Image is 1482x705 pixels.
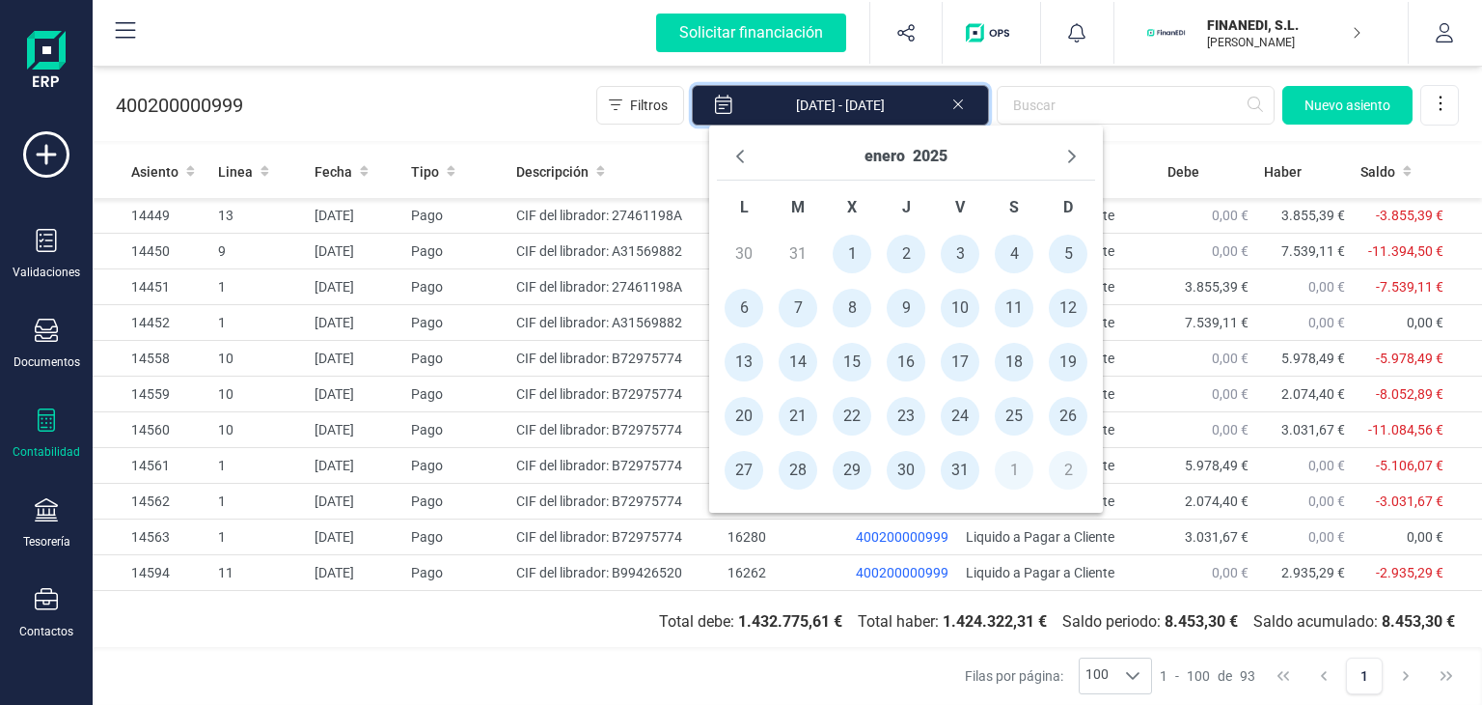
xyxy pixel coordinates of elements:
div: Filas por página: [965,658,1152,694]
td: 9 [210,234,307,269]
div: Contabilidad [13,444,80,460]
td: 14561 [93,448,210,484]
td: 25/01/2025 [987,389,1041,443]
b: 1.432.775,61 € [738,612,842,631]
span: 3.855,39 € [1281,208,1345,223]
td: 31/12/2024 [771,227,825,281]
button: Choose Year [913,141,947,172]
span: 400200000999 [856,565,948,580]
td: Pago [403,234,509,269]
b: 8.453,30 € [1165,612,1238,631]
span: 0,00 € [1407,529,1443,545]
span: 9 [887,289,925,327]
span: 25 [995,397,1033,436]
td: 02/02/2025 [1041,443,1095,497]
td: [DATE] [307,591,403,627]
td: Pago [403,520,509,555]
td: CIF del librador: B72975774 [508,484,720,520]
button: First Page [1265,658,1302,694]
span: 5.978,49 € [1281,351,1345,366]
span: 14 [779,343,817,381]
span: 23 [887,397,925,436]
div: - [1160,666,1255,686]
td: CIF del librador: B99426520 [508,555,720,591]
td: 21/01/2025 [771,389,825,443]
td: [DATE] [307,448,403,484]
div: Contactos [19,624,73,639]
td: 01/02/2025 [987,443,1041,497]
p: [PERSON_NAME] [1207,35,1361,50]
span: S [1009,198,1019,216]
td: 14/01/2025 [771,335,825,389]
span: 30 [887,451,925,490]
div: Choose Date [709,126,1103,513]
td: 14449 [93,198,210,234]
td: CIF del librador: B72975774 [508,520,720,555]
span: 100 [1080,659,1114,693]
td: 14451 [93,269,210,305]
span: 10 [941,289,979,327]
span: Nuevo asiento [1304,96,1390,115]
button: Next Month [1057,141,1087,172]
button: FIFINANEDI, S.L.[PERSON_NAME] [1138,2,1385,64]
td: CIF del librador: B72975774 [508,341,720,377]
span: -3.031,67 € [1376,493,1443,509]
span: 3.855,39 € [1185,279,1249,295]
img: FI [1145,12,1188,54]
td: 29/01/2025 [825,443,879,497]
span: 2 [887,235,925,273]
span: Asiento [131,162,178,182]
button: Page 1 [1346,658,1383,694]
button: Nuevo asiento [1282,86,1413,125]
span: 7.539,11 € [1185,315,1249,330]
span: 13 [725,343,763,381]
span: 31 [941,451,979,490]
td: 01/01/2025 [825,227,879,281]
span: 27 [725,451,763,490]
div: Solicitar financiación [656,14,846,52]
span: 0,00 € [1308,458,1345,473]
span: Fecha [315,162,352,182]
td: 13 [210,198,307,234]
span: Saldo [1360,162,1395,182]
span: 17 [941,343,979,381]
td: 14563 [93,520,210,555]
input: Buscar [997,86,1275,125]
td: Pago [403,377,509,412]
td: 14559 [93,377,210,412]
td: 10 [210,412,307,448]
td: [DATE] [307,377,403,412]
span: Linea [218,162,253,182]
td: 09/01/2025 [879,281,933,335]
span: 0,00 € [1212,422,1249,437]
td: 10/01/2025 [933,281,987,335]
span: 3.031,67 € [1185,529,1249,545]
td: Pago [403,555,509,591]
span: 0,00 € [1308,529,1345,545]
td: Pago [403,305,509,341]
span: 19 [1049,343,1087,381]
span: Haber [1264,162,1302,182]
span: 100 [1187,666,1210,686]
td: Liquido a Pagar a Cliente [958,591,1160,627]
span: 93 [1240,666,1255,686]
td: 31/01/2025 [933,443,987,497]
span: -2.935,29 € [1376,565,1443,580]
td: 02/01/2025 [879,227,933,281]
span: D [1063,198,1073,216]
td: Pago [403,484,509,520]
td: [DATE] [307,234,403,269]
td: [DATE] [307,341,403,377]
span: -5.106,07 € [1376,458,1443,473]
button: Previous Page [1305,658,1342,694]
span: 28 [779,451,817,490]
td: 24/01/2025 [933,389,987,443]
td: 1 [210,591,307,627]
span: 8 [833,289,871,327]
td: CIF del librador: 27461198A [508,198,720,234]
td: 14596 [93,591,210,627]
span: 0,00 € [1212,243,1249,259]
td: [DATE] [307,484,403,520]
td: Pago [403,448,509,484]
td: CIF del librador: B72975774 [508,448,720,484]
